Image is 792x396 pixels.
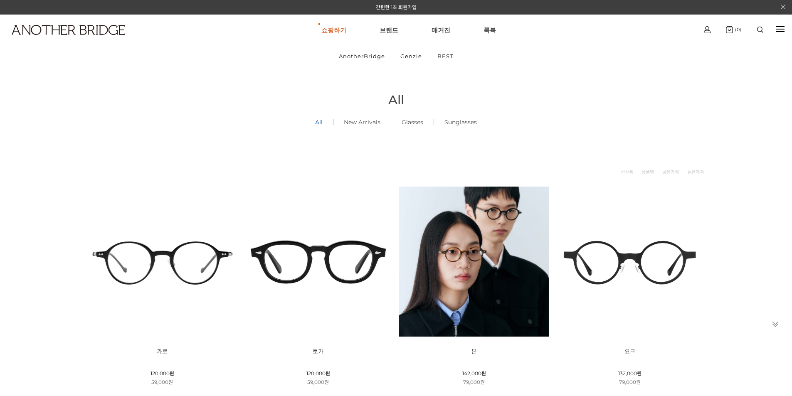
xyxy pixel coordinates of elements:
a: Genzie [393,45,429,67]
span: 토카 [313,348,323,355]
img: search [757,27,763,33]
a: 쇼핑하기 [321,15,346,45]
img: 요크 글라스 - 트렌디한 디자인의 유니크한 안경 이미지 [555,187,705,337]
span: 120,000원 [306,370,330,376]
span: 79,000원 [463,379,485,385]
img: cart [726,26,733,33]
img: logo [12,25,125,35]
a: 브랜드 [380,15,398,45]
span: 120,000원 [151,370,174,376]
a: 매거진 [432,15,450,45]
a: AnotherBridge [332,45,392,67]
a: 룩북 [484,15,496,45]
a: New Arrivals [333,108,391,136]
span: 132,000원 [618,370,641,376]
span: 요크 [624,348,635,355]
a: 카로 [157,349,168,355]
span: 59,000원 [151,379,173,385]
img: 본 - 동그란 렌즈로 돋보이는 아세테이트 안경 이미지 [399,187,549,337]
span: 59,000원 [307,379,329,385]
img: cart [704,26,711,33]
a: 요크 [624,349,635,355]
span: 79,000원 [619,379,641,385]
a: Sunglasses [434,108,487,136]
a: 토카 [313,349,323,355]
a: 신상품 [621,168,633,176]
span: 본 [471,348,477,355]
span: 카로 [157,348,168,355]
img: 토카 아세테이트 뿔테 안경 이미지 [243,187,393,337]
a: BEST [430,45,460,67]
a: All [305,108,333,136]
a: Glasses [391,108,434,136]
a: (0) [726,26,741,33]
a: 상품명 [641,168,654,176]
img: 카로 - 감각적인 디자인의 패션 아이템 이미지 [87,187,237,337]
a: 높은가격 [687,168,704,176]
span: All [388,92,404,108]
a: 본 [471,349,477,355]
span: 142,000원 [462,370,486,376]
a: 간편한 1초 회원가입 [376,4,417,10]
span: (0) [733,27,741,32]
a: logo [4,25,123,55]
a: 낮은가격 [662,168,679,176]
